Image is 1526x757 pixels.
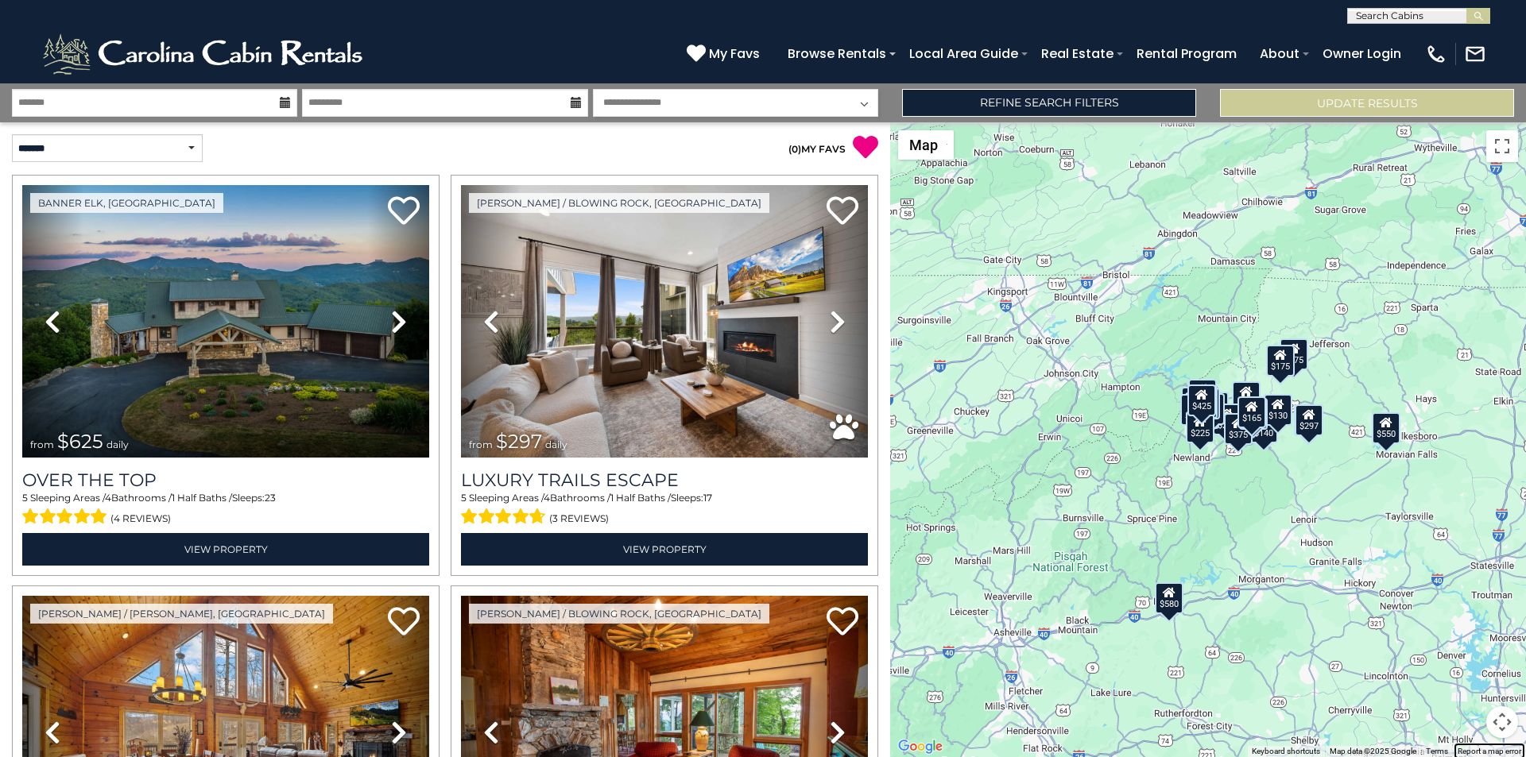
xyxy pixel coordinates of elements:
a: Rental Program [1129,40,1245,68]
span: $625 [57,430,103,453]
span: 23 [265,492,276,504]
a: Add to favorites [388,605,420,639]
img: thumbnail_167153549.jpeg [22,185,429,458]
a: Local Area Guide [901,40,1026,68]
a: (0)MY FAVS [788,143,846,155]
div: $130 [1264,394,1292,426]
button: Map camera controls [1486,706,1518,738]
span: 5 [22,492,28,504]
div: $375 [1224,412,1253,444]
span: daily [545,438,567,450]
span: from [469,438,493,450]
div: $425 [1187,384,1216,415]
div: $480 [1239,397,1268,429]
span: 0 [792,143,798,155]
a: [PERSON_NAME] / Blowing Rock, [GEOGRAPHIC_DATA] [469,604,769,624]
button: Toggle fullscreen view [1486,130,1518,162]
img: thumbnail_168695581.jpeg [461,185,868,458]
span: (4 reviews) [110,508,171,529]
img: Google [894,736,947,757]
div: Sleeping Areas / Bathrooms / Sleeps: [22,491,429,529]
a: Real Estate [1033,40,1121,68]
span: Map data ©2025 Google [1330,747,1416,755]
a: [PERSON_NAME] / [PERSON_NAME], [GEOGRAPHIC_DATA] [30,604,333,624]
button: Change map style [898,130,954,160]
div: $230 [1180,393,1209,425]
a: Terms (opens in new tab) [1426,747,1448,755]
div: $175 [1280,338,1308,369]
span: $297 [496,430,542,453]
img: phone-regular-white.png [1425,43,1447,65]
button: Update Results [1220,89,1514,117]
span: 4 [544,492,550,504]
div: $225 [1186,411,1214,443]
a: Open this area in Google Maps (opens a new window) [894,736,947,757]
a: View Property [22,533,429,566]
div: $165 [1237,396,1266,427]
span: Map [909,137,938,153]
a: Over The Top [22,469,429,491]
div: $550 [1372,411,1400,443]
div: Sleeping Areas / Bathrooms / Sleeps: [461,491,868,529]
button: Keyboard shortcuts [1252,746,1320,757]
a: Luxury Trails Escape [461,469,868,491]
a: Add to favorites [827,195,858,229]
span: 5 [461,492,467,504]
div: $297 [1295,404,1323,436]
span: 4 [105,492,111,504]
span: 1 Half Baths / [172,492,232,504]
span: from [30,438,54,450]
span: My Favs [709,44,760,64]
span: 1 Half Baths / [610,492,671,504]
span: 17 [703,492,712,504]
a: Add to favorites [388,195,420,229]
a: Owner Login [1315,40,1409,68]
div: $230 [1213,403,1241,435]
a: Browse Rentals [780,40,894,68]
a: View Property [461,533,868,566]
a: Report a map error [1458,747,1521,755]
a: Add to favorites [827,605,858,639]
div: $175 [1266,345,1295,377]
a: Refine Search Filters [902,89,1196,117]
a: [PERSON_NAME] / Blowing Rock, [GEOGRAPHIC_DATA] [469,193,769,213]
span: daily [107,438,129,450]
a: Banner Elk, [GEOGRAPHIC_DATA] [30,193,223,213]
span: (3 reviews) [549,508,609,529]
div: $580 [1155,581,1183,613]
a: About [1252,40,1307,68]
div: $125 [1188,378,1217,410]
div: $349 [1232,381,1261,413]
a: My Favs [687,44,764,64]
img: White-1-2.png [40,30,370,78]
div: $140 [1249,411,1278,442]
img: mail-regular-white.png [1464,43,1486,65]
span: ( ) [788,143,801,155]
